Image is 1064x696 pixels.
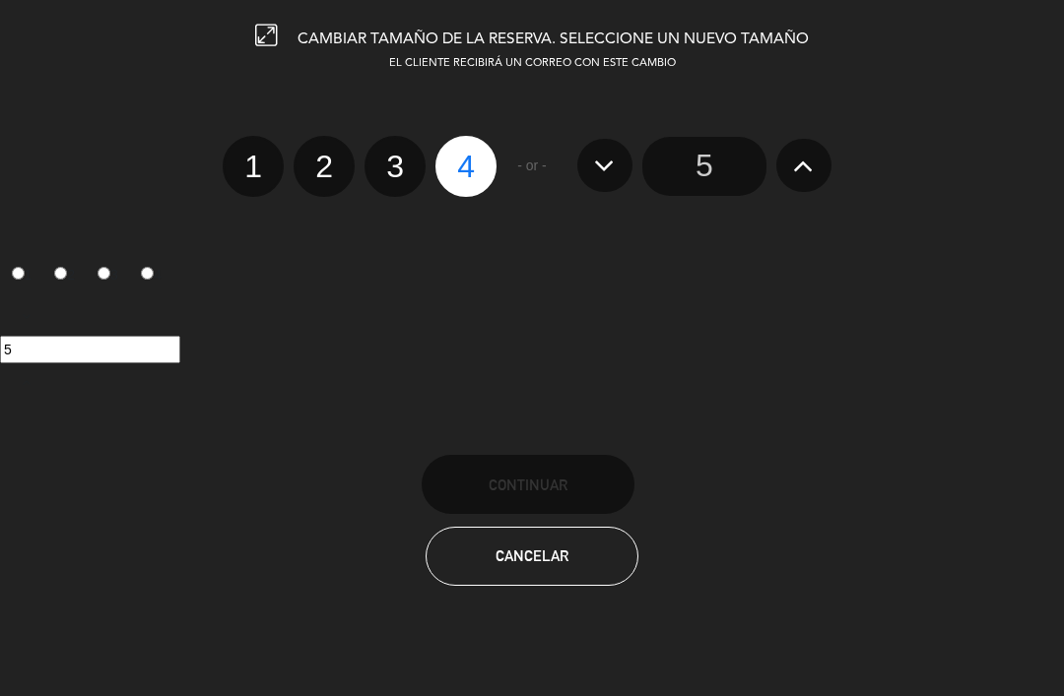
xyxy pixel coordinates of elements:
[54,267,67,280] input: 2
[435,136,497,197] label: 4
[43,259,87,292] label: 2
[489,476,567,493] span: Continuar
[365,136,426,197] label: 3
[389,58,676,69] span: EL CLIENTE RECIBIRÁ UN CORREO CON ESTE CAMBIO
[294,136,355,197] label: 2
[422,455,634,514] button: Continuar
[223,136,284,197] label: 1
[517,155,547,177] span: - or -
[87,259,130,292] label: 3
[426,527,638,586] button: Cancelar
[12,267,25,280] input: 1
[98,267,110,280] input: 3
[141,267,154,280] input: 4
[129,259,172,292] label: 4
[298,32,809,47] span: CAMBIAR TAMAÑO DE LA RESERVA. SELECCIONE UN NUEVO TAMAÑO
[496,547,568,564] span: Cancelar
